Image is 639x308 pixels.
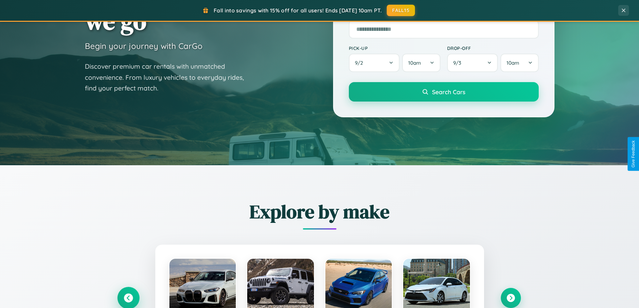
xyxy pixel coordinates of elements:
span: 10am [507,60,519,66]
button: 9/3 [447,54,498,72]
p: Discover premium car rentals with unmatched convenience. From luxury vehicles to everyday rides, ... [85,61,253,94]
button: 9/2 [349,54,400,72]
div: Give Feedback [631,140,636,168]
span: 9 / 2 [355,60,366,66]
span: Search Cars [432,88,465,96]
button: FALL15 [387,5,415,16]
button: Search Cars [349,82,539,102]
h3: Begin your journey with CarGo [85,41,203,51]
h2: Explore by make [118,199,521,225]
label: Pick-up [349,45,440,51]
button: 10am [402,54,440,72]
span: Fall into savings with 15% off for all users! Ends [DATE] 10am PT. [214,7,382,14]
span: 9 / 3 [453,60,465,66]
label: Drop-off [447,45,539,51]
button: 10am [500,54,538,72]
span: 10am [408,60,421,66]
